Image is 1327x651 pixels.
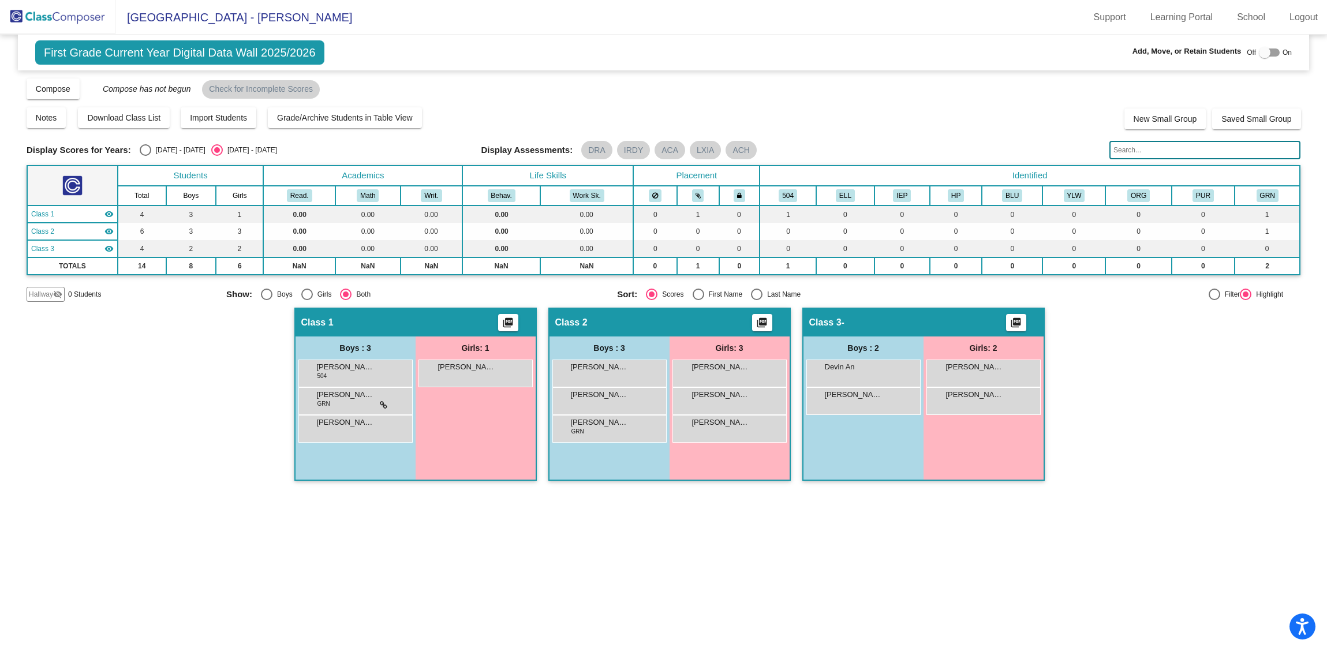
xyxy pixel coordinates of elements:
[166,223,216,240] td: 3
[1042,205,1105,223] td: 0
[27,107,66,128] button: Notes
[779,189,797,202] button: 504
[1124,108,1206,129] button: New Small Group
[633,166,760,186] th: Placement
[27,78,80,99] button: Compose
[1006,314,1026,331] button: Print Students Details
[140,144,277,156] mat-radio-group: Select an option
[677,257,719,275] td: 1
[982,240,1042,257] td: 0
[982,186,1042,205] th: Blue Team
[1105,186,1171,205] th: Orange Team
[462,205,540,223] td: 0.00
[655,141,685,159] mat-chip: ACA
[166,240,216,257] td: 2
[874,223,930,240] td: 0
[1228,8,1274,27] a: School
[202,80,320,99] mat-chip: Check for Incomplete Scores
[498,314,518,331] button: Print Students Details
[317,389,375,401] span: [PERSON_NAME]
[982,205,1042,223] td: 0
[816,223,874,240] td: 0
[825,361,883,373] span: Devin An
[1212,108,1300,129] button: Saved Small Group
[719,205,760,223] td: 0
[752,314,772,331] button: Print Students Details
[1235,240,1300,257] td: 0
[118,257,166,275] td: 14
[335,240,401,257] td: 0.00
[809,317,842,328] span: Class 3
[816,186,874,205] th: English Language Learner
[930,257,982,275] td: 0
[982,257,1042,275] td: 0
[617,289,637,300] span: Sort:
[571,427,584,436] span: GRN
[223,145,277,155] div: [DATE] - [DATE]
[287,189,312,202] button: Read.
[190,113,247,122] span: Import Students
[35,40,324,65] span: First Grade Current Year Digital Data Wall 2025/2026
[617,289,999,300] mat-radio-group: Select an option
[760,186,816,205] th: 504 Plan
[1009,317,1023,333] mat-icon: picture_as_pdf
[1172,205,1235,223] td: 0
[488,189,515,202] button: Behav.
[317,417,375,428] span: [PERSON_NAME]
[91,84,191,93] span: Compose has not begun
[438,361,496,373] span: [PERSON_NAME]
[335,223,401,240] td: 0.00
[462,166,633,186] th: Life Skills
[1042,257,1105,275] td: 0
[1247,47,1256,58] span: Off
[36,113,57,122] span: Notes
[874,186,930,205] th: Resource
[677,205,719,223] td: 1
[760,166,1300,186] th: Identified
[760,205,816,223] td: 1
[1235,186,1300,205] th: Green Team
[226,289,608,300] mat-radio-group: Select an option
[1042,240,1105,257] td: 0
[317,372,327,380] span: 504
[719,257,760,275] td: 0
[1172,223,1235,240] td: 0
[633,186,676,205] th: Keep away students
[930,205,982,223] td: 0
[633,257,676,275] td: 0
[31,209,54,219] span: Class 1
[1172,186,1235,205] th: Purple Team
[677,223,719,240] td: 0
[263,166,462,186] th: Academics
[31,244,54,254] span: Class 3
[118,223,166,240] td: 6
[760,257,816,275] td: 1
[166,205,216,223] td: 3
[719,186,760,205] th: Keep with teacher
[166,186,216,205] th: Boys
[421,189,442,202] button: Writ.
[704,289,743,300] div: First Name
[1235,257,1300,275] td: 2
[692,417,750,428] span: [PERSON_NAME]
[115,8,352,27] span: [GEOGRAPHIC_DATA] - [PERSON_NAME]
[401,240,463,257] td: 0.00
[893,189,911,202] button: IEP
[263,257,335,275] td: NaN
[1257,189,1279,202] button: GRN
[1109,141,1300,159] input: Search...
[296,336,416,360] div: Boys : 3
[1105,240,1171,257] td: 0
[677,186,719,205] th: Keep with students
[540,240,633,257] td: 0.00
[930,223,982,240] td: 0
[1132,46,1242,57] span: Add, Move, or Retain Students
[401,205,463,223] td: 0.00
[874,240,930,257] td: 0
[550,336,670,360] div: Boys : 3
[118,166,264,186] th: Students
[317,399,330,408] span: GRN
[657,289,683,300] div: Scores
[27,257,118,275] td: TOTALS
[1283,47,1292,58] span: On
